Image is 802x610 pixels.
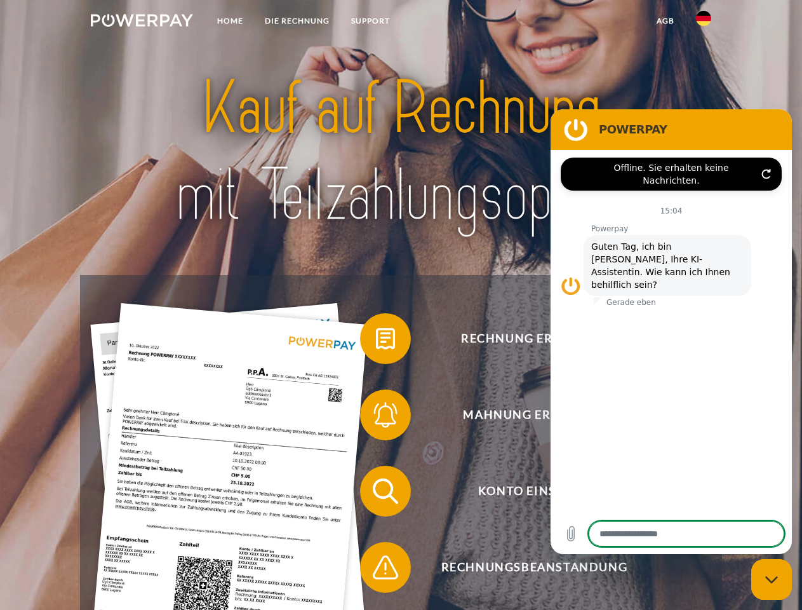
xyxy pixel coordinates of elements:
[696,11,711,26] img: de
[121,61,681,243] img: title-powerpay_de.svg
[91,14,193,27] img: logo-powerpay-white.svg
[370,323,401,355] img: qb_bill.svg
[360,466,690,517] button: Konto einsehen
[206,10,254,32] a: Home
[378,390,690,440] span: Mahnung erhalten?
[370,552,401,583] img: qb_warning.svg
[360,390,690,440] button: Mahnung erhalten?
[646,10,685,32] a: agb
[254,10,340,32] a: DIE RECHNUNG
[360,542,690,593] button: Rechnungsbeanstandung
[378,466,690,517] span: Konto einsehen
[370,475,401,507] img: qb_search.svg
[378,313,690,364] span: Rechnung erhalten?
[340,10,401,32] a: SUPPORT
[360,313,690,364] button: Rechnung erhalten?
[551,109,792,554] iframe: Messaging-Fenster
[370,399,401,431] img: qb_bell.svg
[751,559,792,600] iframe: Schaltfläche zum Öffnen des Messaging-Fensters; Konversation läuft
[378,542,690,593] span: Rechnungsbeanstandung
